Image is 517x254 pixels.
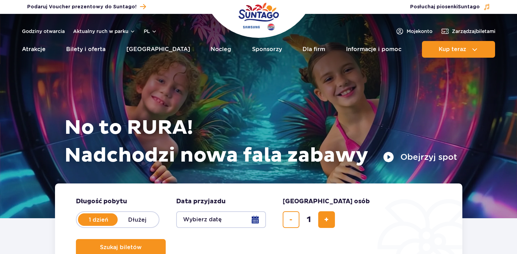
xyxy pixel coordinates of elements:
a: Dla firm [303,41,325,58]
button: Posłuchaj piosenkiSuntago [410,3,490,10]
span: Podaruj Voucher prezentowy do Suntago! [27,3,136,10]
span: [GEOGRAPHIC_DATA] osób [283,197,370,206]
button: Wybierz datę [176,211,266,228]
span: Moje konto [407,28,432,35]
a: Godziny otwarcia [22,28,65,35]
button: Aktualny ruch w parku [73,28,135,34]
span: Zarządzaj biletami [452,28,495,35]
span: Suntago [458,5,480,9]
input: liczba biletów [300,211,317,228]
label: Dłużej [118,212,157,227]
a: Mojekonto [395,27,432,35]
a: Podaruj Voucher prezentowy do Suntago! [27,2,146,11]
a: Sponsorzy [252,41,282,58]
a: Atrakcje [22,41,46,58]
button: usuń bilet [283,211,299,228]
a: Bilety i oferta [66,41,105,58]
span: Data przyjazdu [176,197,226,206]
span: Kup teraz [439,46,466,52]
h1: No to RURA! Nadchodzi nowa fala zabawy [64,114,457,170]
a: Nocleg [211,41,231,58]
button: dodaj bilet [318,211,335,228]
span: Długość pobytu [76,197,127,206]
span: Posłuchaj piosenki [410,3,480,10]
label: 1 dzień [79,212,118,227]
span: Szukaj biletów [100,244,142,251]
button: Obejrzyj spot [383,151,457,163]
button: Kup teraz [422,41,495,58]
a: Zarządzajbiletami [441,27,495,35]
button: pl [144,28,157,35]
a: [GEOGRAPHIC_DATA] [126,41,190,58]
a: Informacje i pomoc [346,41,401,58]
